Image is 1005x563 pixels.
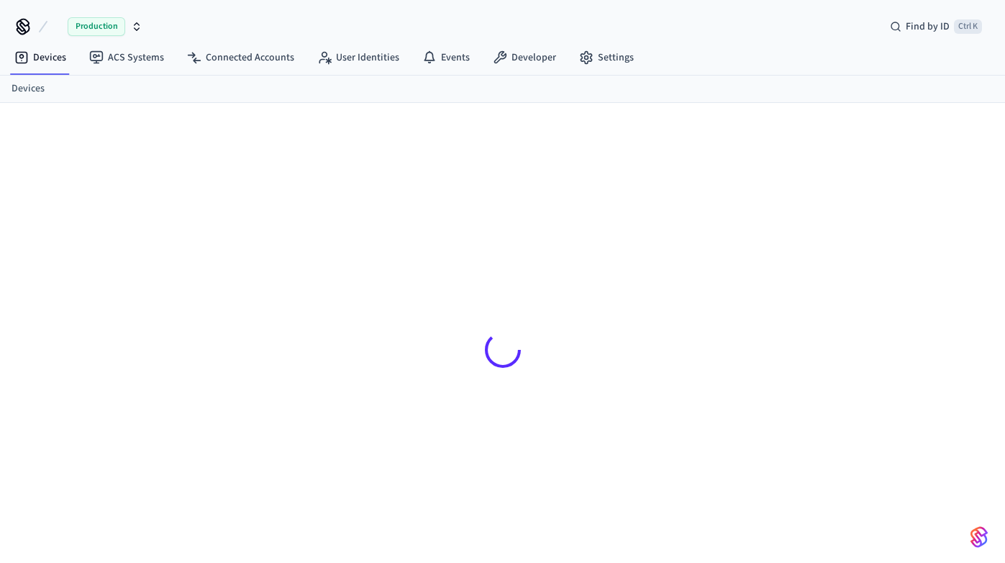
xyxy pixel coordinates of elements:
[306,45,411,71] a: User Identities
[906,19,950,34] span: Find by ID
[12,81,45,96] a: Devices
[78,45,176,71] a: ACS Systems
[411,45,481,71] a: Events
[176,45,306,71] a: Connected Accounts
[3,45,78,71] a: Devices
[878,14,993,40] div: Find by IDCtrl K
[568,45,645,71] a: Settings
[954,19,982,34] span: Ctrl K
[481,45,568,71] a: Developer
[970,526,988,549] img: SeamLogoGradient.69752ec5.svg
[68,17,125,36] span: Production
